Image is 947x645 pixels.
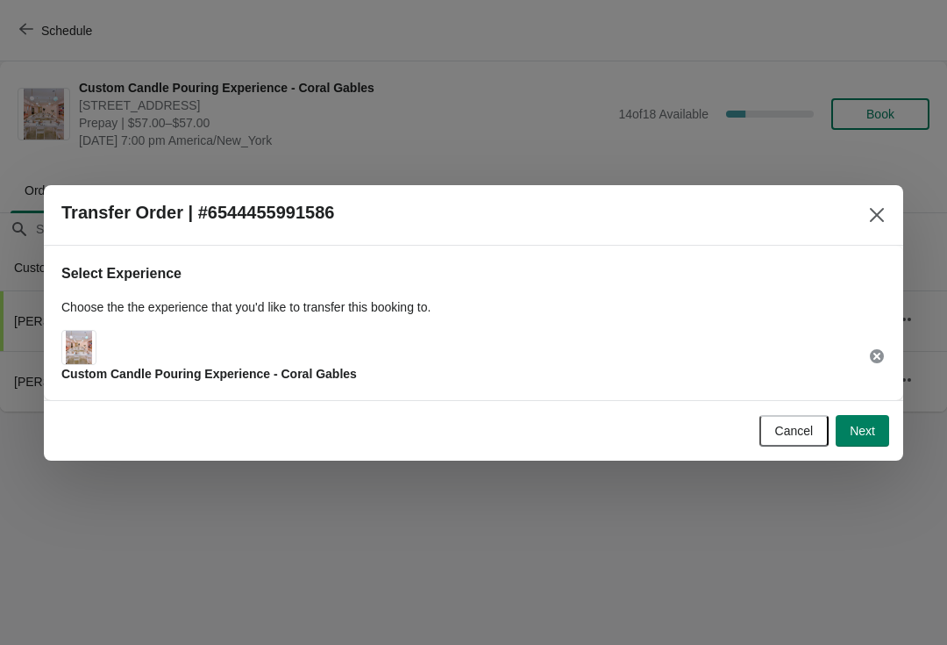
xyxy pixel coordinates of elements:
img: Main Experience Image [66,331,93,364]
span: Custom Candle Pouring Experience - Coral Gables [61,367,357,381]
span: Cancel [775,424,814,438]
button: Close [861,199,893,231]
button: Next [836,415,889,447]
h2: Select Experience [61,263,886,284]
span: Next [850,424,875,438]
p: Choose the the experience that you'd like to transfer this booking to. [61,298,886,316]
h2: Transfer Order | #6544455991586 [61,203,334,223]
button: Cancel [759,415,830,447]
